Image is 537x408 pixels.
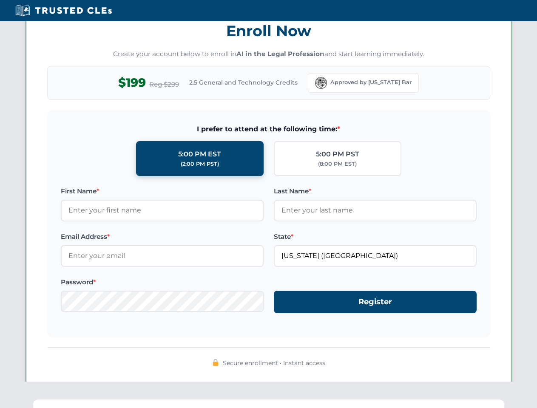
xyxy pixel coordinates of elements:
[118,73,146,92] span: $199
[149,79,179,90] span: Reg $299
[315,77,327,89] img: Florida Bar
[236,50,324,58] strong: AI in the Legal Profession
[61,232,264,242] label: Email Address
[61,277,264,287] label: Password
[181,160,219,168] div: (2:00 PM PST)
[212,359,219,366] img: 🔒
[330,78,412,87] span: Approved by [US_STATE] Bar
[274,200,477,221] input: Enter your last name
[47,17,490,44] h3: Enroll Now
[318,160,357,168] div: (8:00 PM EST)
[61,124,477,135] span: I prefer to attend at the following time:
[47,49,490,59] p: Create your account below to enroll in and start learning immediately.
[13,4,114,17] img: Trusted CLEs
[178,149,221,160] div: 5:00 PM EST
[274,232,477,242] label: State
[316,149,359,160] div: 5:00 PM PST
[223,358,325,368] span: Secure enrollment • Instant access
[61,186,264,196] label: First Name
[274,245,477,266] input: Florida (FL)
[274,291,477,313] button: Register
[61,200,264,221] input: Enter your first name
[189,78,298,87] span: 2.5 General and Technology Credits
[274,186,477,196] label: Last Name
[61,245,264,266] input: Enter your email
